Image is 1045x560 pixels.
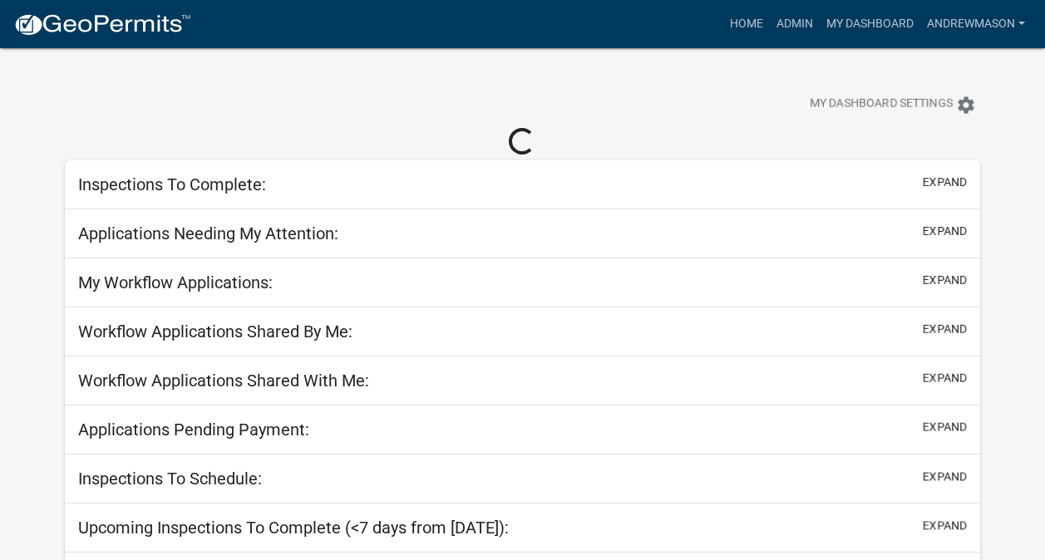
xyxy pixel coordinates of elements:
[78,518,509,538] h5: Upcoming Inspections To Complete (<7 days from [DATE]):
[723,8,770,40] a: Home
[78,224,338,243] h5: Applications Needing My Attention:
[820,8,920,40] a: My Dashboard
[923,517,967,534] button: expand
[78,420,309,440] h5: Applications Pending Payment:
[923,223,967,240] button: expand
[78,273,273,292] h5: My Workflow Applications:
[78,469,262,489] h5: Inspections To Schedule:
[796,88,989,120] button: My Dashboard Settingssettings
[78,322,352,341] h5: Workflow Applications Shared By Me:
[920,8,1032,40] a: AndrewMason
[923,419,967,436] button: expand
[923,468,967,485] button: expand
[956,95,976,115] i: settings
[810,95,953,115] span: My Dashboard Settings
[770,8,820,40] a: Admin
[923,321,967,338] button: expand
[78,174,266,194] h5: Inspections To Complete:
[923,174,967,191] button: expand
[923,272,967,289] button: expand
[923,370,967,387] button: expand
[78,371,369,391] h5: Workflow Applications Shared With Me:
